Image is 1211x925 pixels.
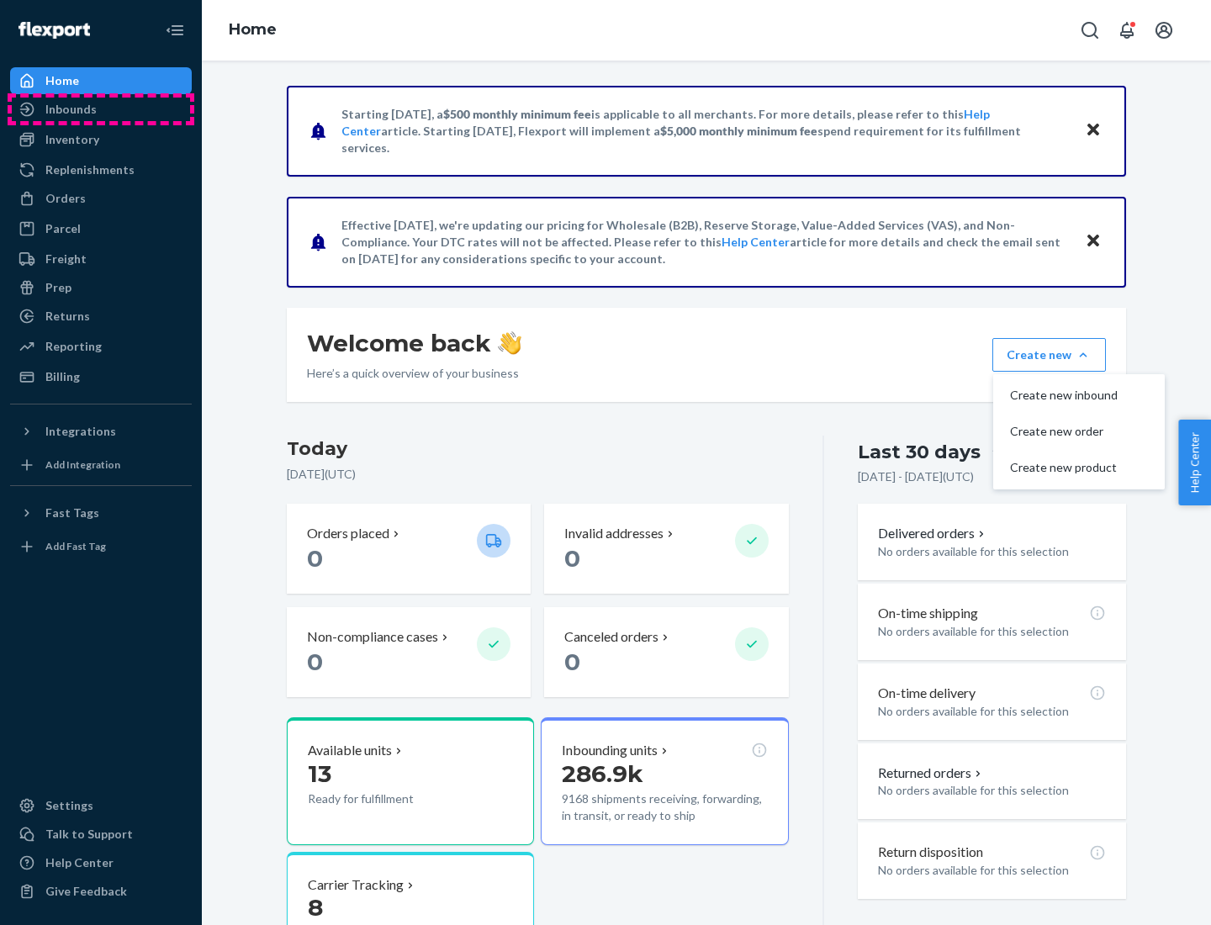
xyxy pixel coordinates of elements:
[1010,425,1118,437] span: Create new order
[307,627,438,647] p: Non-compliance cases
[287,607,531,697] button: Non-compliance cases 0
[544,607,788,697] button: Canceled orders 0
[45,220,81,237] div: Parcel
[307,365,521,382] p: Here’s a quick overview of your business
[229,20,277,39] a: Home
[1010,389,1118,401] span: Create new inbound
[1147,13,1181,47] button: Open account menu
[45,368,80,385] div: Billing
[10,303,192,330] a: Returns
[45,72,79,89] div: Home
[10,849,192,876] a: Help Center
[45,131,99,148] div: Inventory
[308,875,404,895] p: Carrier Tracking
[45,423,116,440] div: Integrations
[1110,13,1144,47] button: Open notifications
[45,826,133,843] div: Talk to Support
[564,524,664,543] p: Invalid addresses
[997,378,1161,414] button: Create new inbound
[45,854,114,871] div: Help Center
[287,504,531,594] button: Orders placed 0
[308,893,323,922] span: 8
[10,499,192,526] button: Fast Tags
[660,124,817,138] span: $5,000 monthly minimum fee
[10,246,192,272] a: Freight
[307,647,323,676] span: 0
[10,878,192,905] button: Give Feedback
[10,333,192,360] a: Reporting
[878,862,1106,879] p: No orders available for this selection
[45,308,90,325] div: Returns
[45,251,87,267] div: Freight
[10,363,192,390] a: Billing
[722,235,790,249] a: Help Center
[10,452,192,478] a: Add Integration
[1082,230,1104,254] button: Close
[308,790,463,807] p: Ready for fulfillment
[878,782,1106,799] p: No orders available for this selection
[878,543,1106,560] p: No orders available for this selection
[19,22,90,39] img: Flexport logo
[10,96,192,123] a: Inbounds
[287,466,789,483] p: [DATE] ( UTC )
[45,161,135,178] div: Replenishments
[45,797,93,814] div: Settings
[10,215,192,242] a: Parcel
[878,684,976,703] p: On-time delivery
[878,604,978,623] p: On-time shipping
[562,741,658,760] p: Inbounding units
[878,524,988,543] button: Delivered orders
[562,790,767,824] p: 9168 shipments receiving, forwarding, in transit, or ready to ship
[858,439,981,465] div: Last 30 days
[10,792,192,819] a: Settings
[564,627,658,647] p: Canceled orders
[45,505,99,521] div: Fast Tags
[45,539,106,553] div: Add Fast Tag
[878,764,985,783] button: Returned orders
[858,468,974,485] p: [DATE] - [DATE] ( UTC )
[10,418,192,445] button: Integrations
[562,759,643,788] span: 286.9k
[308,741,392,760] p: Available units
[307,524,389,543] p: Orders placed
[544,504,788,594] button: Invalid addresses 0
[158,13,192,47] button: Close Navigation
[992,338,1106,372] button: Create newCreate new inboundCreate new orderCreate new product
[10,274,192,301] a: Prep
[878,843,983,862] p: Return disposition
[1178,420,1211,505] button: Help Center
[878,703,1106,720] p: No orders available for this selection
[341,217,1069,267] p: Effective [DATE], we're updating our pricing for Wholesale (B2B), Reserve Storage, Value-Added Se...
[997,450,1161,486] button: Create new product
[564,544,580,573] span: 0
[878,623,1106,640] p: No orders available for this selection
[997,414,1161,450] button: Create new order
[45,338,102,355] div: Reporting
[341,106,1069,156] p: Starting [DATE], a is applicable to all merchants. For more details, please refer to this article...
[10,67,192,94] a: Home
[1082,119,1104,143] button: Close
[498,331,521,355] img: hand-wave emoji
[287,717,534,845] button: Available units13Ready for fulfillment
[45,457,120,472] div: Add Integration
[45,190,86,207] div: Orders
[45,279,71,296] div: Prep
[287,436,789,462] h3: Today
[45,883,127,900] div: Give Feedback
[45,101,97,118] div: Inbounds
[308,759,331,788] span: 13
[10,533,192,560] a: Add Fast Tag
[10,156,192,183] a: Replenishments
[541,717,788,845] button: Inbounding units286.9k9168 shipments receiving, forwarding, in transit, or ready to ship
[10,821,192,848] a: Talk to Support
[10,185,192,212] a: Orders
[10,126,192,153] a: Inventory
[307,328,521,358] h1: Welcome back
[1010,462,1118,473] span: Create new product
[215,6,290,55] ol: breadcrumbs
[443,107,591,121] span: $500 monthly minimum fee
[307,544,323,573] span: 0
